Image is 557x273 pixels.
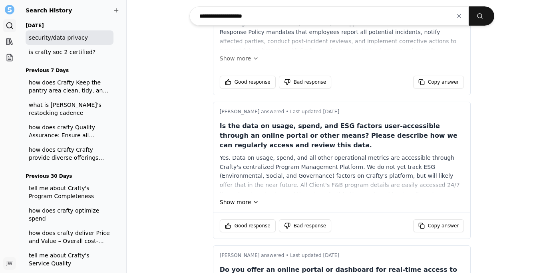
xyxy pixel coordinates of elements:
[294,223,326,229] span: Bad response
[413,219,464,232] button: Copy answer
[3,35,16,48] a: Library
[220,153,464,193] div: Yes. Data on usage, spend, and all other operational metrics are accessible through Crafty's cent...
[3,3,16,16] button: Settle
[279,219,332,232] button: Bad response
[3,51,16,64] a: Projects
[29,123,110,139] span: how does crafty Quality Assurance: Ensure all products are fresh, in good condition, and meet all...
[3,257,16,270] button: JW
[29,251,110,267] span: tell me about Crafty's Service Quality
[413,76,464,88] button: Copy answer
[29,229,110,245] span: how does crafty deliver Price and Value – Overall cost-effectiveness of the proposed solution, in...
[29,101,110,117] span: what is [PERSON_NAME]'s restocking cadence
[3,19,16,32] a: Search
[220,10,464,50] div: At Crafty, we have formal procedures in place to respond to security incidents, including network...
[220,198,464,206] button: Show more
[29,146,110,162] span: how does Crafty Crafty provide diverse offerings and otating selection of snacks and beverages ca...
[235,79,271,85] span: Good response
[26,21,113,30] h3: [DATE]
[220,121,464,150] p: Is the data on usage, spend, and ESG factors user-accessible through an online portal or other me...
[220,54,464,62] button: Show more
[428,79,459,85] span: Copy answer
[220,219,276,232] button: Good response
[29,184,110,200] span: tell me about Crafty's Program Completeness
[450,9,469,23] button: Clear input
[5,5,14,14] img: Settle
[26,6,120,14] h2: Search History
[220,252,464,259] p: [PERSON_NAME] answered • Last updated [DATE]
[428,223,459,229] span: Copy answer
[29,207,110,223] span: how does crafty optimize spend
[220,108,464,115] p: [PERSON_NAME] answered • Last updated [DATE]
[29,48,110,56] span: is crafty soc 2 certified?
[29,34,110,42] span: security/data privacy
[235,223,271,229] span: Good response
[29,78,110,94] span: how does Crafty Keep the pantry area clean, tidy, and organized at all times, including arranging...
[294,79,326,85] span: Bad response
[26,66,113,75] h3: Previous 7 Days
[220,76,276,88] button: Good response
[26,171,113,181] h3: Previous 30 Days
[279,76,332,88] button: Bad response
